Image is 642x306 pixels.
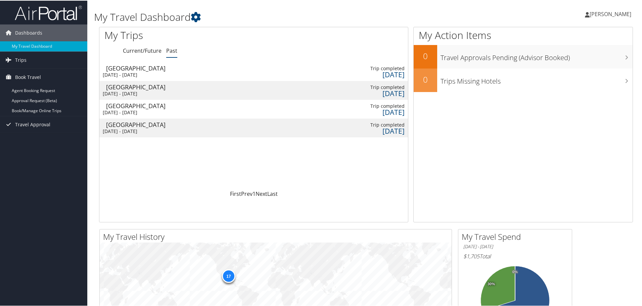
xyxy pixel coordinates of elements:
div: [GEOGRAPHIC_DATA] [106,64,301,71]
a: 1 [253,189,256,197]
h1: My Action Items [414,28,633,42]
h1: My Trips [104,28,274,42]
div: [DATE] - [DATE] [103,71,297,77]
a: First [230,189,241,197]
a: Next [256,189,267,197]
h2: 0 [414,73,437,85]
a: Prev [241,189,253,197]
a: [PERSON_NAME] [585,3,638,24]
h6: Total [463,252,567,259]
div: [DATE] - [DATE] [103,90,297,96]
span: Travel Approval [15,116,50,132]
tspan: 0% [512,269,518,273]
span: Trips [15,51,27,68]
div: Trip completed [337,102,405,108]
a: Last [267,189,278,197]
tspan: 30% [488,281,495,286]
h3: Travel Approvals Pending (Advisor Booked) [441,49,633,62]
img: airportal-logo.png [15,4,82,20]
div: [GEOGRAPHIC_DATA] [106,83,301,89]
span: Dashboards [15,24,42,41]
div: 17 [222,269,235,282]
a: 0Trips Missing Hotels [414,68,633,91]
h2: My Travel History [103,230,452,242]
h2: 0 [414,50,437,61]
div: [DATE] - [DATE] [103,109,297,115]
a: Current/Future [123,46,162,54]
div: [DATE] [337,90,405,96]
h1: My Travel Dashboard [94,9,457,24]
div: [DATE] - [DATE] [103,128,297,134]
h6: [DATE] - [DATE] [463,243,567,249]
h2: My Travel Spend [462,230,572,242]
div: [DATE] [337,108,405,115]
span: Book Travel [15,68,41,85]
div: Trip completed [337,121,405,127]
div: Trip completed [337,84,405,90]
div: [DATE] [337,127,405,133]
div: [DATE] [337,71,405,77]
div: [GEOGRAPHIC_DATA] [106,102,301,108]
h3: Trips Missing Hotels [441,73,633,85]
div: Trip completed [337,65,405,71]
a: Past [166,46,177,54]
div: [GEOGRAPHIC_DATA] [106,121,301,127]
span: $1,705 [463,252,479,259]
span: [PERSON_NAME] [590,10,631,17]
a: 0Travel Approvals Pending (Advisor Booked) [414,44,633,68]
